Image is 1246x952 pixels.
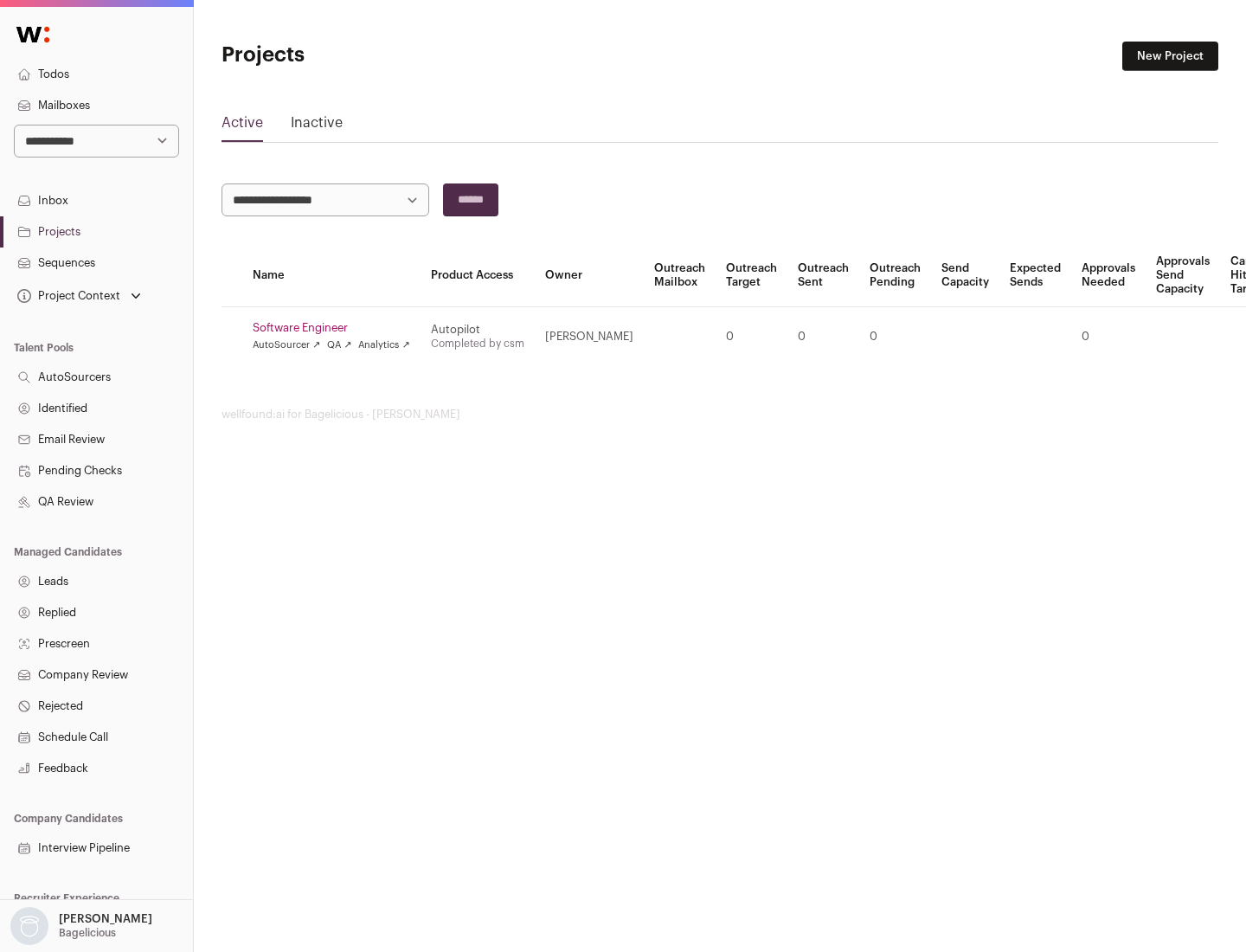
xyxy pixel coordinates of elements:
[7,17,59,52] img: Wellfound
[431,323,524,337] div: Autopilot
[535,307,644,367] td: [PERSON_NAME]
[1146,244,1220,307] th: Approvals Send Capacity
[14,284,145,308] button: Open dropdown
[431,338,524,349] a: Completed by csm
[644,244,716,307] th: Outreach Mailbox
[859,307,931,367] td: 0
[59,926,116,940] p: Bagelicious
[1071,244,1146,307] th: Approvals Needed
[14,289,120,303] div: Project Context
[222,42,554,69] h1: Projects
[999,244,1071,307] th: Expected Sends
[222,113,263,140] a: Active
[291,113,343,140] a: Inactive
[716,244,787,307] th: Outreach Target
[859,244,931,307] th: Outreach Pending
[242,244,421,307] th: Name
[421,244,535,307] th: Product Access
[7,907,156,945] button: Open dropdown
[787,307,859,367] td: 0
[327,338,351,352] a: QA ↗
[253,321,410,335] a: Software Engineer
[358,338,409,352] a: Analytics ↗
[1071,307,1146,367] td: 0
[535,244,644,307] th: Owner
[787,244,859,307] th: Outreach Sent
[253,338,320,352] a: AutoSourcer ↗
[222,408,1218,421] footer: wellfound:ai for Bagelicious - [PERSON_NAME]
[1122,42,1218,71] a: New Project
[931,244,999,307] th: Send Capacity
[59,912,152,926] p: [PERSON_NAME]
[10,907,48,945] img: nopic.png
[716,307,787,367] td: 0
